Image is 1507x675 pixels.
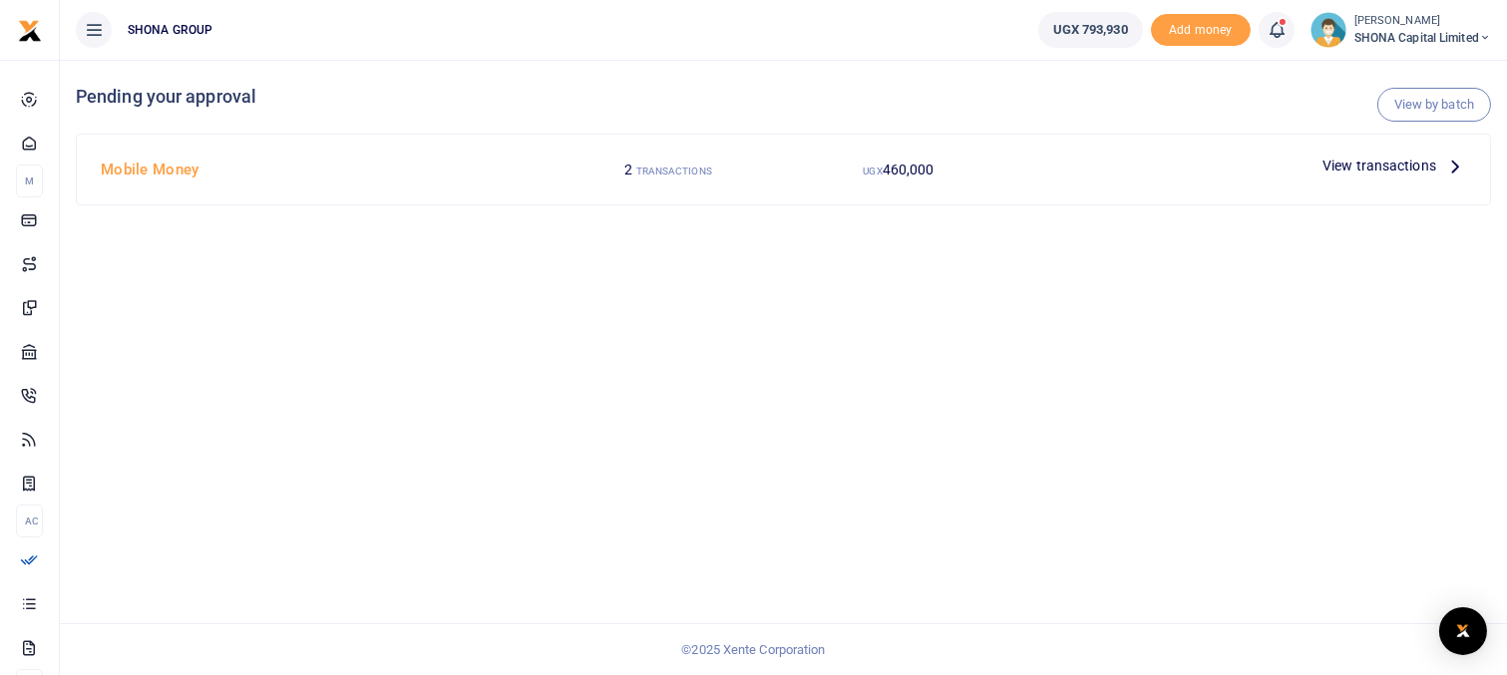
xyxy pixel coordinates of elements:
[1439,607,1487,655] div: Open Intercom Messenger
[1151,14,1251,47] span: Add money
[883,162,935,177] span: 460,000
[624,162,632,177] span: 2
[1354,13,1491,30] small: [PERSON_NAME]
[18,22,42,37] a: logo-small logo-large logo-large
[636,166,712,176] small: TRANSACTIONS
[1053,20,1128,40] span: UGX 793,930
[1151,21,1251,36] a: Add money
[1354,29,1491,47] span: SHONA Capital Limited
[1038,12,1143,48] a: UGX 793,930
[76,86,1491,108] h4: Pending your approval
[18,19,42,43] img: logo-small
[863,166,882,176] small: UGX
[1377,88,1491,122] a: View by batch
[1311,12,1346,48] img: profile-user
[120,21,220,39] span: SHONA GROUP
[1311,12,1491,48] a: profile-user [PERSON_NAME] SHONA Capital Limited
[101,159,546,180] h4: Mobile Money
[16,505,43,537] li: Ac
[1030,12,1151,48] li: Wallet ballance
[16,165,43,197] li: M
[1151,14,1251,47] li: Toup your wallet
[1322,155,1436,176] span: View transactions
